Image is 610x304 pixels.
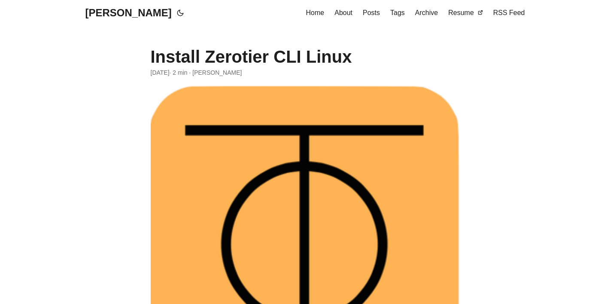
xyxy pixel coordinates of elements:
div: · 2 min · [PERSON_NAME] [151,68,460,77]
span: Posts [363,9,380,16]
h1: Install Zerotier CLI Linux [151,46,460,67]
span: Tags [390,9,405,16]
span: RSS Feed [493,9,525,16]
span: Resume [448,9,474,16]
span: About [334,9,352,16]
span: 2020-10-26 00:00:00 +0000 UTC [151,68,170,77]
span: Archive [415,9,438,16]
span: Home [306,9,325,16]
